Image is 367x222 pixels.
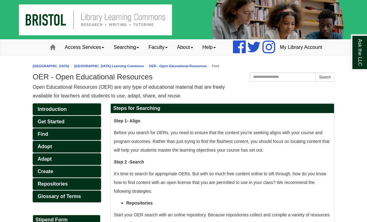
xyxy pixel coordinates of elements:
h1: OER - Open Educational Resources [33,73,334,81]
a: Find [33,128,101,140]
a: Adopt [33,141,101,153]
span: Adopt [38,144,52,149]
a: Repositories [33,178,101,190]
span: Find [38,131,48,137]
span: it’s time to search for appropriate OERs. But with so much free content online to sift through, h... [114,171,326,194]
span: Repositories [38,181,68,187]
a: Help [198,40,221,55]
span: Adapt [38,156,52,162]
a: Adapt [33,153,101,165]
span: Get Started [38,119,64,124]
a: [GEOGRAPHIC_DATA] Learning Commons [74,64,144,68]
a: About [172,40,198,55]
strong: Step 1- Align [114,118,140,123]
a: Get Started [33,116,101,128]
a: Glossary of Terms [33,191,101,202]
span: Create [38,169,53,174]
a: Create [33,166,101,177]
a: Access Services [60,40,109,55]
h2: Steps for Searching [111,104,334,113]
span: Open Educational Resources (OER) are any type of educational material that are freely available f... [33,84,225,98]
a: [GEOGRAPHIC_DATA] [33,64,69,68]
span: Glossary of Terms [38,194,81,199]
a: Faculty [144,40,172,55]
span: Introduction [38,106,67,112]
a: My Library Account [275,40,327,55]
nav: breadcrumb [33,63,334,69]
span: Before you search for OERs, you need to ensure that the content you’re seeking aligns with your c... [114,130,329,153]
strong: Step 2 -Search [114,159,144,164]
a: Introduction [33,103,101,115]
button: Search [316,73,334,82]
li: Find [207,63,219,69]
a: OER - Open Educational Resources [149,64,207,68]
a: Searching [109,40,144,55]
strong: Repositories [126,201,153,205]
